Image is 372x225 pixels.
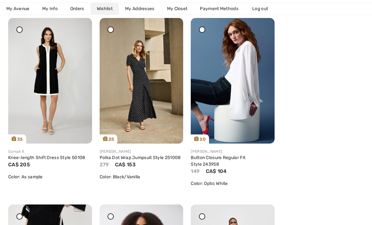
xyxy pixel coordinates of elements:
[100,18,183,144] img: joseph-ribkoff-dresses-jumpsuits-black-vanilla_251008_3_1de6_search.jpg
[191,180,275,187] div: Color: Optic White
[8,18,92,144] a: 35
[100,174,183,180] div: Color: Black/Vanilla
[191,155,245,167] a: Button Closure Regular Fit Style 243958
[115,162,136,168] span: CA$ 153
[246,3,281,15] a: Log out
[100,162,109,168] span: 279
[191,18,275,144] img: joseph-ribkoff-tops-optic-white_243958a_1_c0f4_search.jpg
[8,149,92,154] div: Compli K
[8,162,30,168] span: CA$ 205
[64,3,90,15] a: Orders
[36,3,64,15] a: My Info
[100,149,183,154] div: [PERSON_NAME]
[191,149,275,154] div: [PERSON_NAME]
[90,3,119,15] a: Wishlist
[6,5,30,12] span: My Avenue
[100,155,181,160] a: Polka Dot Wrap Jumpsuit Style 251008
[191,18,275,144] a: 20
[8,174,92,180] div: Color: As sample
[206,168,227,174] span: CA$ 104
[194,3,245,15] a: Payment Methods
[8,18,92,144] img: compli-k-dresses-jumpsuits-as-sample_50108_1_8ab6_search.jpg
[100,18,183,144] a: 25
[119,3,161,15] a: My Addresses
[191,168,200,174] span: 149
[161,3,194,15] a: My Closet
[8,155,85,160] a: Knee-length Shift Dress Style 50108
